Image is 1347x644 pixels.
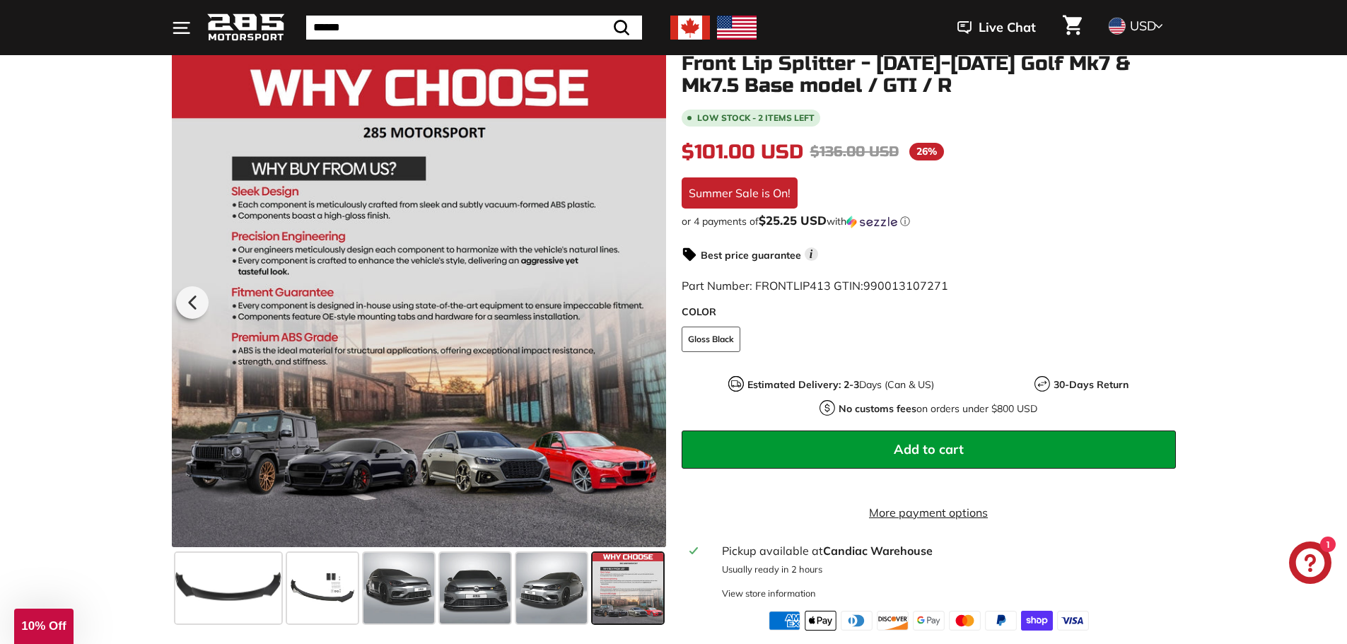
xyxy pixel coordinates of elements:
[877,611,909,631] img: discover
[769,611,800,631] img: american_express
[863,279,948,293] span: 990013107271
[722,563,1167,576] p: Usually ready in 2 hours
[979,18,1036,37] span: Live Chat
[1285,541,1336,587] inbox-online-store-chat: Shopify online store chat
[1057,611,1089,631] img: visa
[306,16,642,40] input: Search
[810,143,899,160] span: $136.00 USD
[682,431,1176,469] button: Add to cart
[894,441,964,457] span: Add to cart
[682,214,1176,228] div: or 4 payments of$25.25 USDwithSezzle Click to learn more about Sezzle
[682,140,803,164] span: $101.00 USD
[722,542,1167,559] div: Pickup available at
[722,587,816,600] div: View store information
[697,114,815,122] span: Low stock - 2 items left
[805,611,836,631] img: apple_pay
[682,53,1176,97] h1: Front Lip Splitter - [DATE]-[DATE] Golf Mk7 & Mk7.5 Base model / GTI / R
[805,247,818,261] span: i
[1130,18,1156,34] span: USD
[682,177,798,209] div: Summer Sale is On!
[747,377,934,392] p: Days (Can & US)
[759,213,827,228] span: $25.25 USD
[682,279,948,293] span: Part Number: FRONTLIP413 GTIN:
[682,305,1176,320] label: COLOR
[1054,4,1090,52] a: Cart
[21,619,66,633] span: 10% Off
[701,249,801,262] strong: Best price guarantee
[682,214,1176,228] div: or 4 payments of with
[1054,378,1129,391] strong: 30-Days Return
[839,402,1037,416] p: on orders under $800 USD
[913,611,945,631] img: google_pay
[985,611,1017,631] img: paypal
[841,611,873,631] img: diners_club
[1021,611,1053,631] img: shopify_pay
[747,378,859,391] strong: Estimated Delivery: 2-3
[823,544,933,558] strong: Candiac Warehouse
[682,504,1176,521] a: More payment options
[207,11,285,45] img: Logo_285_Motorsport_areodynamics_components
[939,10,1054,45] button: Live Chat
[14,609,74,644] div: 10% Off
[839,402,916,415] strong: No customs fees
[949,611,981,631] img: master
[909,143,944,160] span: 26%
[846,216,897,228] img: Sezzle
